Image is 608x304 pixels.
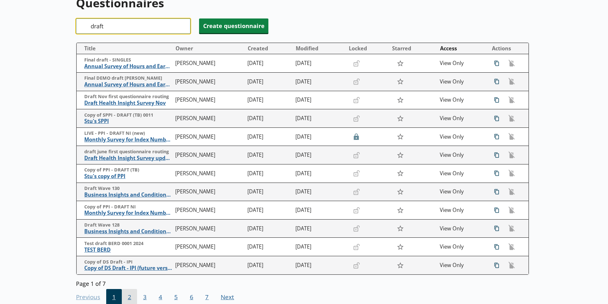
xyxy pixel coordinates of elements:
[76,278,529,287] div: Page 1 of 7
[245,127,293,146] td: [DATE]
[437,238,485,256] td: View Only
[393,76,407,88] button: Star
[393,167,407,179] button: Star
[84,173,172,180] span: Stu's copy of PPI
[293,54,346,73] td: [DATE]
[393,149,407,161] button: Star
[84,204,172,210] span: Copy of PPI - DRAFT NI
[84,94,172,100] span: Draft Nov first questionnaire routing
[437,54,485,73] td: View Only
[84,241,172,247] span: Test draft BERD 0001 2024
[393,94,407,106] button: Star
[84,155,172,162] span: Draft Health Insight Survey update
[245,183,293,201] td: [DATE]
[437,183,485,201] td: View Only
[393,112,407,124] button: Star
[293,109,346,128] td: [DATE]
[393,186,407,198] button: Star
[84,222,172,228] span: Draft Wave 128
[173,219,245,238] td: [PERSON_NAME]
[293,146,346,164] td: [DATE]
[293,183,346,201] td: [DATE]
[84,57,172,63] span: Final draft - SINGLES
[199,18,268,33] button: Create questionnaire
[293,256,346,275] td: [DATE]
[245,91,293,109] td: [DATE]
[84,118,172,125] span: Stu's SPPI
[173,91,245,109] td: [PERSON_NAME]
[84,210,172,216] span: Monthly Survey for Index Numbers of Producer Prices - Price Quotation Return
[438,43,485,54] button: Access
[84,130,172,136] span: LIVE - PPI - DRAFT NI (new)
[245,219,293,238] td: [DATE]
[293,164,346,183] td: [DATE]
[84,167,172,173] span: Copy of PPI - DRAFT (TB)
[393,57,407,69] button: Star
[293,91,346,109] td: [DATE]
[437,73,485,91] td: View Only
[173,164,245,183] td: [PERSON_NAME]
[84,265,172,271] span: Copy of DS Draft - IPI (future version)
[437,109,485,128] td: View Only
[245,256,293,275] td: [DATE]
[173,201,245,220] td: [PERSON_NAME]
[84,136,172,143] span: Monthly Survey for Index Numbers of Producer Prices - Price Quotation Return
[437,219,485,238] td: View Only
[437,127,485,146] td: View Only
[173,43,245,54] button: Owner
[245,54,293,73] td: [DATE]
[84,149,172,155] span: draft june first questionnaire routing
[437,91,485,109] td: View Only
[346,43,389,54] button: Locked
[84,185,172,192] span: Draft Wave 130
[84,228,172,235] span: Business Insights and Conditions Survey (BICS)
[84,112,172,118] span: Copy of SPPI - DRAFT (TB) 0011
[437,146,485,164] td: View Only
[245,164,293,183] td: [DATE]
[393,259,407,271] button: Star
[293,73,346,91] td: [DATE]
[84,259,172,265] span: Copy of DS Draft - IPI
[245,238,293,256] td: [DATE]
[173,109,245,128] td: [PERSON_NAME]
[393,204,407,216] button: Star
[393,131,407,143] button: Star
[173,73,245,91] td: [PERSON_NAME]
[485,43,529,54] th: Actions
[245,146,293,164] td: [DATE]
[79,43,172,54] button: Title
[293,219,346,238] td: [DATE]
[76,18,190,34] input: Search questionnaire titles
[293,127,346,146] td: [DATE]
[437,201,485,220] td: View Only
[245,109,293,128] td: [DATE]
[84,63,172,70] span: Annual Survey of Hours and Earnings ([PERSON_NAME])
[173,127,245,146] td: [PERSON_NAME]
[437,256,485,275] td: View Only
[245,201,293,220] td: [DATE]
[437,164,485,183] td: View Only
[390,43,437,54] button: Starred
[293,201,346,220] td: [DATE]
[245,73,293,91] td: [DATE]
[84,81,172,88] span: Annual Survey of Hours and Earnings ([PERSON_NAME])
[173,256,245,275] td: [PERSON_NAME]
[173,54,245,73] td: [PERSON_NAME]
[84,75,172,81] span: Final DEMO draft [PERSON_NAME]
[84,100,172,106] span: Draft Health Insight Survey Nov
[173,146,245,164] td: [PERSON_NAME]
[245,43,293,54] button: Created
[393,241,407,253] button: Star
[84,247,172,253] span: TEST BERD
[293,43,345,54] button: Modified
[393,222,407,235] button: Star
[84,192,172,198] span: Business Insights and Conditions Survey (BICS)
[293,238,346,256] td: [DATE]
[173,238,245,256] td: [PERSON_NAME]
[173,183,245,201] td: [PERSON_NAME]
